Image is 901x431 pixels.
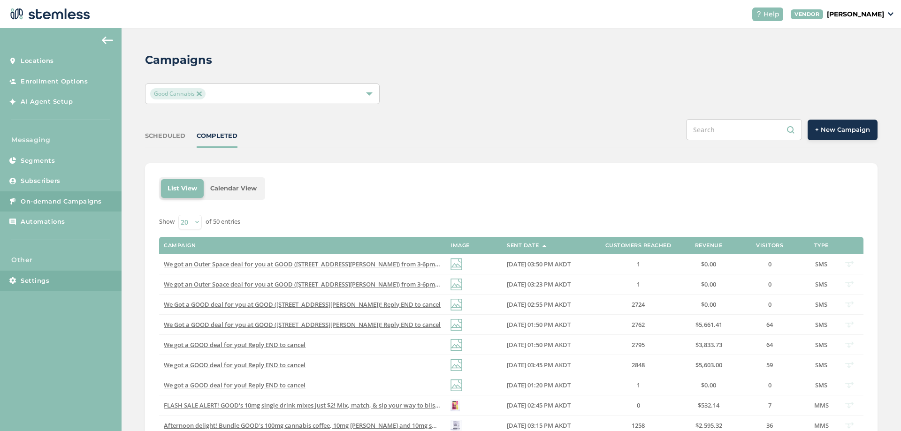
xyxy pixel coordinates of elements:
span: [DATE] 02:45 PM AKDT [507,401,571,409]
img: icon-close-accent-8a337256.svg [197,91,201,96]
label: 1 [596,260,680,268]
label: Afternoon delight! Bundle GOOD's 100mg cannabis coffee, 10mg creamer and 10mg sweetener for $24 f... [164,422,441,430]
span: [DATE] 03:45 PM AKDT [507,361,571,369]
label: Campaign [164,242,196,249]
label: We Got a GOOD deal for you at GOOD (356 Old Steese Hwy)! Reply END to cancel [164,321,441,329]
label: SMS [812,280,831,288]
label: SMS [812,381,831,389]
span: 7 [768,401,771,409]
span: [DATE] 03:15 PM AKDT [507,421,571,430]
span: 36 [766,421,773,430]
img: icon-img-d887fa0c.svg [450,339,462,351]
span: Locations [21,56,54,66]
span: [DATE] 01:50 PM AKDT [507,340,571,349]
span: Subscribers [21,176,61,186]
span: We Got a GOOD deal for you at GOOD ([STREET_ADDRESS][PERSON_NAME])! Reply END to cancel [164,320,441,329]
span: Afternoon delight! Bundle GOOD's 100mg cannabis coffee, 10mg [PERSON_NAME] and 10mg sweetener for... [164,421,841,430]
label: Sent Date [507,242,539,249]
div: COMPLETED [197,131,237,141]
span: $5,603.00 [695,361,722,369]
span: 1 [637,381,640,389]
div: Chat Widget [854,386,901,431]
label: 1 [596,381,680,389]
span: 0 [768,381,771,389]
span: Enrollment Options [21,77,88,86]
span: 2795 [632,340,645,349]
span: $2,595.32 [695,421,722,430]
span: [DATE] 03:50 PM AKDT [507,260,571,268]
span: We Got a GOOD deal for you at GOOD ([STREET_ADDRESS][PERSON_NAME])! Reply END to cancel [164,300,441,309]
span: Help [764,9,779,19]
span: Automations [21,217,65,227]
span: FLASH SALE ALERT! GOOD's 10mg single drink mixes just $2! Mix, match, & sip your way to bliss. Gr... [164,401,714,409]
div: VENDOR [791,9,823,19]
h2: Campaigns [145,52,212,68]
input: Search [686,119,802,140]
span: 0 [768,260,771,268]
span: Settings [21,276,49,286]
label: Show [159,217,175,227]
span: $0.00 [701,280,716,288]
img: icon-sort-1e1d7615.svg [542,245,547,247]
span: We got an Outer Space deal for you at GOOD ([STREET_ADDRESS][PERSON_NAME]) from 3-6pm Reply END t... [164,280,494,288]
label: 09/01/2025 01:50 PM AKDT [507,321,587,329]
span: SMS [815,260,827,268]
label: 1 [596,280,680,288]
span: 1 [637,280,640,288]
label: $0.00 [690,280,727,288]
label: SMS [812,361,831,369]
button: + New Campaign [808,120,878,140]
span: MMS [814,401,829,409]
span: MMS [814,421,829,430]
span: We got a GOOD deal for you! Reply END to cancel [164,381,305,389]
span: On-demand Campaigns [21,197,102,206]
label: We Got a GOOD deal for you at GOOD (356 Old Steese Hwy)! Reply END to cancel [164,301,441,309]
label: 09/04/2025 03:23 PM AKDT [507,280,587,288]
label: 1258 [596,422,680,430]
img: QNG7kchiRwT6XUF9Ig9LulGJwRDjg8YuLbhARB.gif [450,400,460,411]
span: $532.14 [698,401,719,409]
label: 0 [737,301,802,309]
span: SMS [815,381,827,389]
span: 1 [637,260,640,268]
span: We got a GOOD deal for you! Reply END to cancel [164,340,305,349]
span: 2848 [632,361,645,369]
label: Visitors [756,242,783,249]
label: 09/04/2025 02:55 PM AKDT [507,301,587,309]
span: 0 [768,300,771,309]
li: List View [161,179,204,198]
span: Good Cannabis [150,88,205,99]
label: 36 [737,422,802,430]
img: icon-img-d887fa0c.svg [450,258,462,270]
label: We got an Outer Space deal for you at GOOD (356 Old Steese Hwy) from 3-6pm Reply END to cancel [164,260,441,268]
li: Calendar View [204,179,263,198]
span: 2762 [632,320,645,329]
span: SMS [815,320,827,329]
span: SMS [815,280,827,288]
img: icon-img-d887fa0c.svg [450,279,462,290]
img: icon-img-d887fa0c.svg [450,359,462,371]
label: $3,833.73 [690,341,727,349]
span: [DATE] 02:55 PM AKDT [507,300,571,309]
span: $0.00 [701,381,716,389]
span: We got a GOOD deal for you! Reply END to cancel [164,361,305,369]
p: [PERSON_NAME] [827,9,884,19]
label: 08/31/2025 01:50 PM AKDT [507,341,587,349]
label: Image [450,242,470,249]
label: $5,661.41 [690,321,727,329]
label: We got a GOOD deal for you! Reply END to cancel [164,341,441,349]
label: FLASH SALE ALERT! GOOD's 10mg single drink mixes just $2! Mix, match, & sip your way to bliss. Gr... [164,401,441,409]
span: 0 [768,280,771,288]
label: of 50 entries [206,217,240,227]
label: Customers Reached [605,242,672,249]
label: $532.14 [690,401,727,409]
label: 59 [737,361,802,369]
img: icon-arrow-back-accent-c549486e.svg [102,37,113,44]
span: [DATE] 01:20 PM AKDT [507,381,571,389]
label: $2,595.32 [690,422,727,430]
label: $0.00 [690,260,727,268]
span: $0.00 [701,260,716,268]
img: icon_down-arrow-small-66adaf34.svg [888,12,893,16]
label: MMS [812,422,831,430]
label: 0 [596,401,680,409]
